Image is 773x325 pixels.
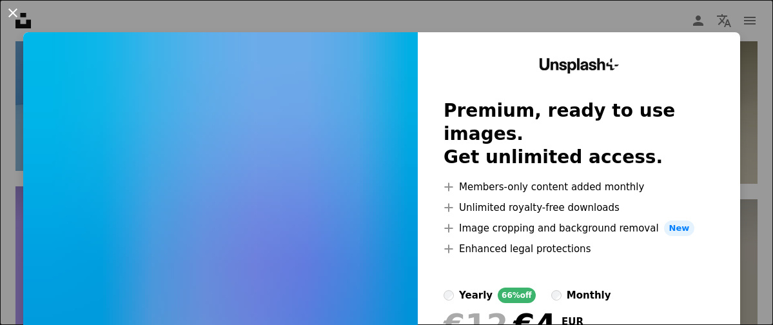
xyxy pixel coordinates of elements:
[498,288,536,303] div: 66% off
[459,288,493,303] div: yearly
[444,179,714,195] li: Members-only content added monthly
[444,221,714,236] li: Image cropping and background removal
[444,99,714,169] h2: Premium, ready to use images. Get unlimited access.
[567,288,611,303] div: monthly
[444,241,714,257] li: Enhanced legal protections
[444,290,454,300] input: yearly66%off
[444,200,714,215] li: Unlimited royalty-free downloads
[664,221,695,236] span: New
[551,290,562,300] input: monthly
